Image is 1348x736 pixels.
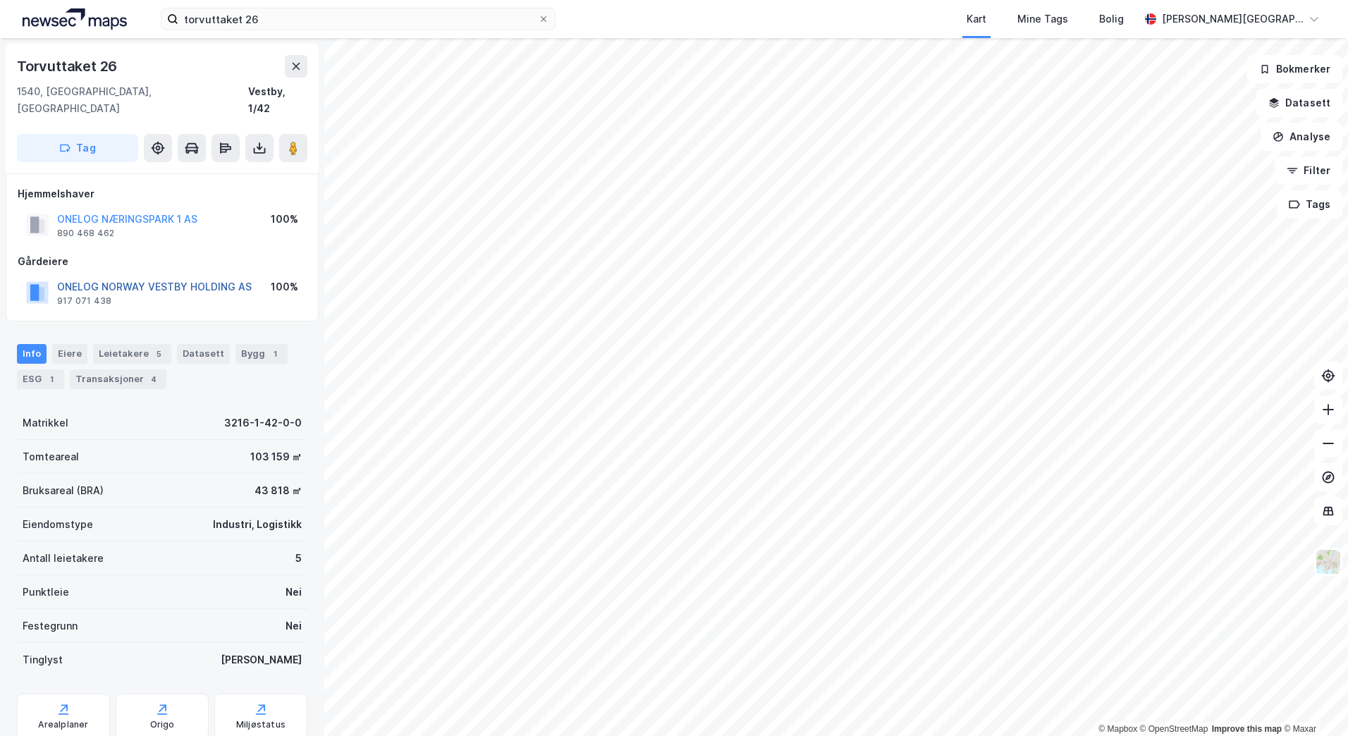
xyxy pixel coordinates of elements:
div: 1540, [GEOGRAPHIC_DATA], [GEOGRAPHIC_DATA] [17,83,248,117]
div: 100% [271,278,298,295]
div: Bruksareal (BRA) [23,482,104,499]
div: 1 [44,372,59,386]
div: Tomteareal [23,448,79,465]
input: Søk på adresse, matrikkel, gårdeiere, leietakere eller personer [178,8,538,30]
div: Gårdeiere [18,253,307,270]
div: Matrikkel [23,415,68,431]
div: 1 [268,347,282,361]
div: [PERSON_NAME] [221,651,302,668]
div: Bolig [1099,11,1124,27]
button: Tags [1277,190,1342,219]
img: logo.a4113a55bc3d86da70a041830d287a7e.svg [23,8,127,30]
button: Datasett [1256,89,1342,117]
div: 3216-1-42-0-0 [224,415,302,431]
div: Arealplaner [38,719,88,730]
div: Torvuttaket 26 [17,55,120,78]
div: Vestby, 1/42 [248,83,307,117]
button: Filter [1275,157,1342,185]
div: 100% [271,211,298,228]
div: 4 [147,372,161,386]
button: Bokmerker [1247,55,1342,83]
div: 103 159 ㎡ [250,448,302,465]
div: Punktleie [23,584,69,601]
div: Eiere [52,344,87,364]
a: Mapbox [1098,724,1137,734]
div: [PERSON_NAME][GEOGRAPHIC_DATA] [1162,11,1303,27]
img: Z [1315,548,1342,575]
div: Datasett [177,344,230,364]
div: Nei [286,584,302,601]
div: Eiendomstype [23,516,93,533]
div: 917 071 438 [57,295,111,307]
div: Nei [286,618,302,634]
iframe: Chat Widget [1277,668,1348,736]
a: OpenStreetMap [1140,724,1208,734]
div: Industri, Logistikk [213,516,302,533]
div: Tinglyst [23,651,63,668]
div: Miljøstatus [236,719,286,730]
div: Bygg [235,344,288,364]
div: 5 [152,347,166,361]
div: Origo [150,719,175,730]
div: Kart [967,11,986,27]
div: 43 818 ㎡ [255,482,302,499]
div: Antall leietakere [23,550,104,567]
button: Tag [17,134,138,162]
button: Analyse [1261,123,1342,151]
div: Leietakere [93,344,171,364]
div: Info [17,344,47,364]
div: Hjemmelshaver [18,185,307,202]
div: 5 [295,550,302,567]
div: ESG [17,369,64,389]
div: Transaksjoner [70,369,166,389]
div: Kontrollprogram for chat [1277,668,1348,736]
div: 890 468 462 [57,228,114,239]
a: Improve this map [1212,724,1282,734]
div: Festegrunn [23,618,78,634]
div: Mine Tags [1017,11,1068,27]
